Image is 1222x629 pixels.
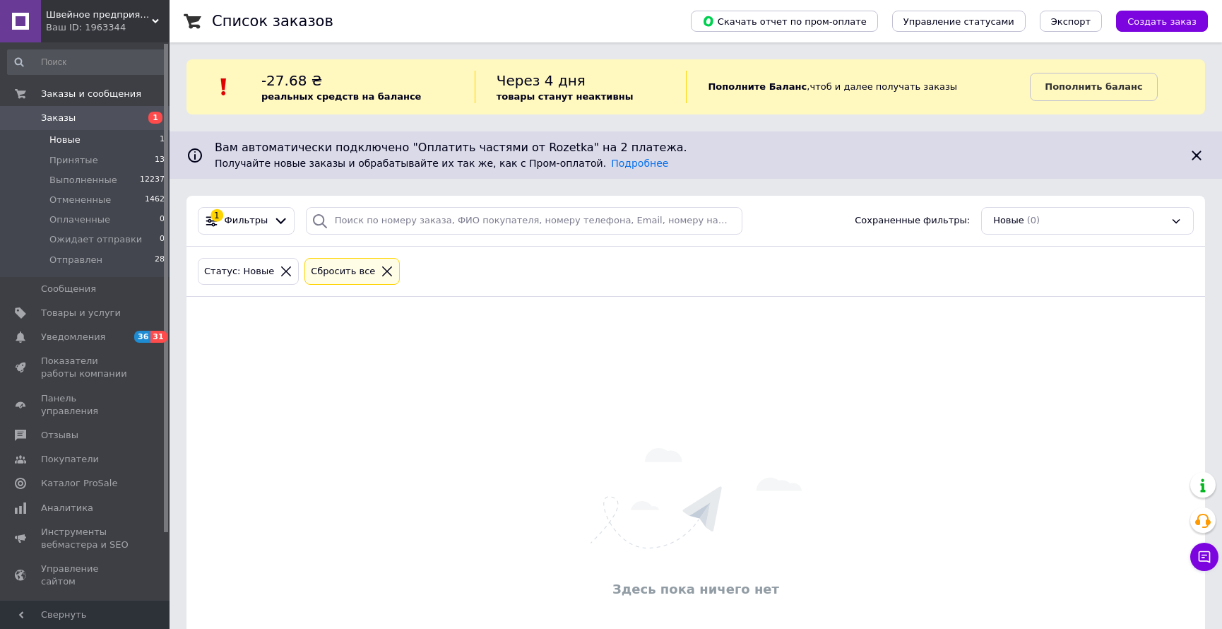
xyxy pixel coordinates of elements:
[261,72,322,89] span: -27.68 ₴
[148,112,162,124] span: 1
[213,76,235,98] img: :exclamation:
[49,194,111,206] span: Отмененные
[611,158,668,169] a: Подробнее
[160,134,165,146] span: 1
[41,600,131,625] span: Кошелек компании
[134,331,150,343] span: 36
[49,213,110,226] span: Оплаченные
[1045,81,1142,92] b: Пополнить баланс
[892,11,1026,32] button: Управление статусами
[686,71,1030,103] div: , чтоб и далее получать заказы
[41,563,131,588] span: Управление сайтом
[993,214,1024,228] span: Новые
[497,91,634,102] b: товары станут неактивны
[155,154,165,167] span: 13
[855,214,970,228] span: Сохраненные фильтры:
[1030,73,1157,101] a: Пополнить баланс
[308,264,378,279] div: Сбросить все
[41,453,99,466] span: Покупатели
[225,214,268,228] span: Фильтры
[194,580,1198,598] div: Здесь пока ничего нет
[1190,543,1218,571] button: Чат с покупателем
[210,209,223,222] div: 1
[212,13,333,30] h1: Список заказов
[7,49,166,75] input: Поиск
[41,355,131,380] span: Показатели работы компании
[1051,16,1091,27] span: Экспорт
[708,81,807,92] b: Пополните Баланс
[49,174,117,187] span: Выполненные
[702,15,867,28] span: Скачать отчет по пром-оплате
[49,233,142,246] span: Ожидает отправки
[1040,11,1102,32] button: Экспорт
[160,233,165,246] span: 0
[46,8,152,21] span: Швейное предприятие "DavLuBrand"
[41,307,121,319] span: Товары и услуги
[49,254,102,266] span: Отправлен
[150,331,167,343] span: 31
[903,16,1014,27] span: Управление статусами
[41,283,96,295] span: Сообщения
[261,91,422,102] b: реальных средств на балансе
[155,254,165,266] span: 28
[160,213,165,226] span: 0
[41,502,93,515] span: Аналитика
[215,140,1177,156] span: Вам автоматически подключено "Оплатить частями от Rozetka" на 2 платежа.
[145,194,165,206] span: 1462
[1027,215,1040,225] span: (0)
[41,429,78,442] span: Отзывы
[46,21,170,34] div: Ваш ID: 1963344
[49,154,98,167] span: Принятые
[1102,16,1208,26] a: Создать заказ
[201,264,277,279] div: Статус: Новые
[41,526,131,551] span: Инструменты вебмастера и SEO
[1116,11,1208,32] button: Создать заказ
[41,88,141,100] span: Заказы и сообщения
[691,11,878,32] button: Скачать отчет по пром-оплате
[41,331,105,343] span: Уведомления
[41,112,76,124] span: Заказы
[497,72,586,89] span: Через 4 дня
[41,477,117,490] span: Каталог ProSale
[41,392,131,418] span: Панель управления
[140,174,165,187] span: 12237
[49,134,81,146] span: Новые
[215,158,668,169] span: Получайте новые заказы и обрабатывайте их так же, как с Пром-оплатой.
[1127,16,1197,27] span: Создать заказ
[306,207,742,235] input: Поиск по номеру заказа, ФИО покупателя, номеру телефона, Email, номеру накладной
